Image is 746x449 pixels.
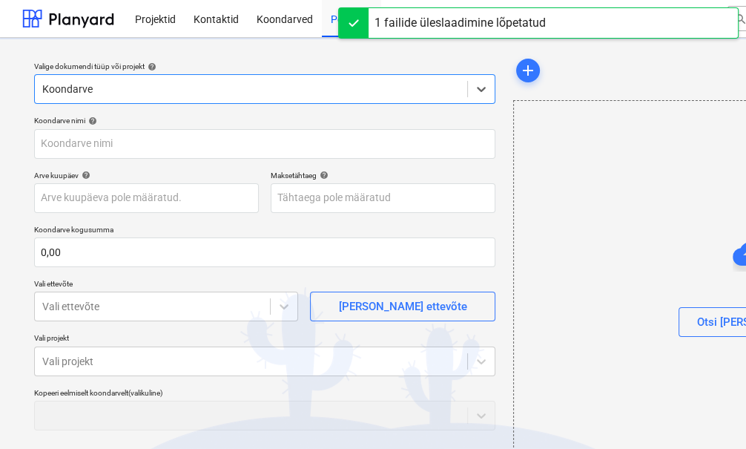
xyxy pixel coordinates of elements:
[271,171,495,180] div: Maksetähtaeg
[339,297,467,316] div: [PERSON_NAME] ettevõte
[34,237,495,267] input: Koondarve kogusumma
[271,183,495,213] input: Tähtaega pole määratud
[85,117,97,125] span: help
[34,129,495,159] input: Koondarve nimi
[34,388,495,398] div: Kopeeri eelmiselt koondarvelt (valikuline)
[34,116,495,125] div: Koondarve nimi
[519,62,537,79] span: add
[34,62,495,71] div: Valige dokumendi tüüp või projekt
[374,14,546,32] div: 1 failide üleslaadimine lõpetatud
[145,62,156,71] span: help
[34,279,298,292] p: Vali ettevõte
[79,171,90,180] span: help
[34,333,495,346] p: Vali projekt
[34,225,495,237] p: Koondarve kogusumma
[34,183,259,213] input: Arve kuupäeva pole määratud.
[310,292,495,321] button: [PERSON_NAME] ettevõte
[317,171,329,180] span: help
[34,171,259,180] div: Arve kuupäev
